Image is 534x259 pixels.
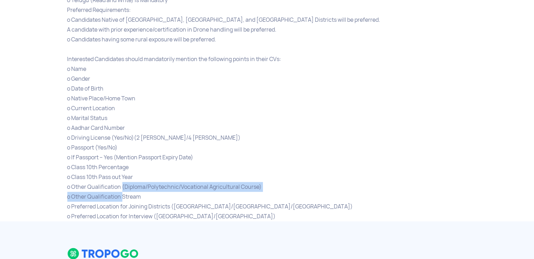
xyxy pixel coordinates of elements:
div: o Name [67,64,467,74]
div: o Preferred Location for Joining Districts ([GEOGRAPHIC_DATA]/[GEOGRAPHIC_DATA]/[GEOGRAPHIC_DATA]) [67,202,467,212]
div: o Candidates having some rural exposure will be preferred. [67,35,467,45]
div: o Preferred Location for Interview ([GEOGRAPHIC_DATA]/[GEOGRAPHIC_DATA]) [67,212,467,221]
div: o Marital Status [67,113,467,123]
div: o Candidates Native of [GEOGRAPHIC_DATA], [GEOGRAPHIC_DATA], and [GEOGRAPHIC_DATA] Districts will... [67,15,467,25]
div: o Aadhar Card Number [67,123,467,133]
div: o Driving License (Yes/No)(2 [PERSON_NAME]/4 [PERSON_NAME]) [67,133,467,143]
div: o Other Qualification Stream [67,192,467,202]
div: A candidate with prior experience/certification in Drone handling will be preferred. [67,25,467,35]
div: o Current Location [67,104,467,113]
div: o Date of Birth [67,84,467,94]
div: o Class 10th Pass out Year [67,172,467,182]
div: o Passport (Yes/No) [67,143,467,153]
div: o Class 10th Percentage [67,162,467,172]
div: o Native Place/Home Town [67,94,467,104]
div: o If Passport – Yes (Mention Passport Expiry Date) [67,153,467,162]
div: o Gender [67,74,467,84]
div: Interested Candidates should mandatorily mention the following points in their CVs: [67,54,467,64]
div: Preferred Requirements: [67,5,467,15]
div: o Other Qualification (Diploma/Polytechnic/Vocational Agricultural Course) [67,182,467,192]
